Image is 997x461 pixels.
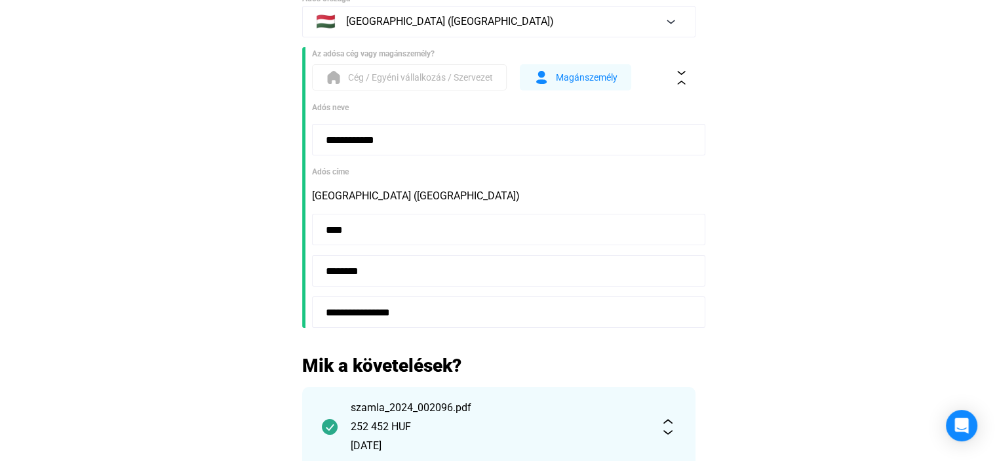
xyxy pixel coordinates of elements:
[346,14,554,30] span: [GEOGRAPHIC_DATA] ([GEOGRAPHIC_DATA])
[316,14,336,30] span: 🇭🇺
[312,188,695,204] div: [GEOGRAPHIC_DATA] ([GEOGRAPHIC_DATA])
[520,64,631,90] button: form-indMagánszemély
[534,70,549,85] img: form-ind
[312,165,695,178] div: Adós címe
[302,6,695,37] button: 🇭🇺[GEOGRAPHIC_DATA] ([GEOGRAPHIC_DATA])
[556,70,617,85] span: Magánszemély
[312,101,695,114] div: Adós neve
[660,419,676,435] img: expand
[348,70,493,85] span: Cég / Egyéni vállalkozás / Szervezet
[668,64,695,91] button: collapse
[322,419,338,435] img: checkmark-darker-green-circle
[326,70,342,85] img: form-org
[312,47,695,60] div: Az adósa cég vagy magánszemély?
[351,400,647,416] div: szamla_2024_002096.pdf
[674,71,688,85] img: collapse
[946,410,977,441] div: Open Intercom Messenger
[351,438,647,454] div: [DATE]
[351,419,647,435] div: 252 452 HUF
[312,64,507,90] button: form-orgCég / Egyéni vállalkozás / Szervezet
[302,354,695,377] h2: Mik a követelések?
